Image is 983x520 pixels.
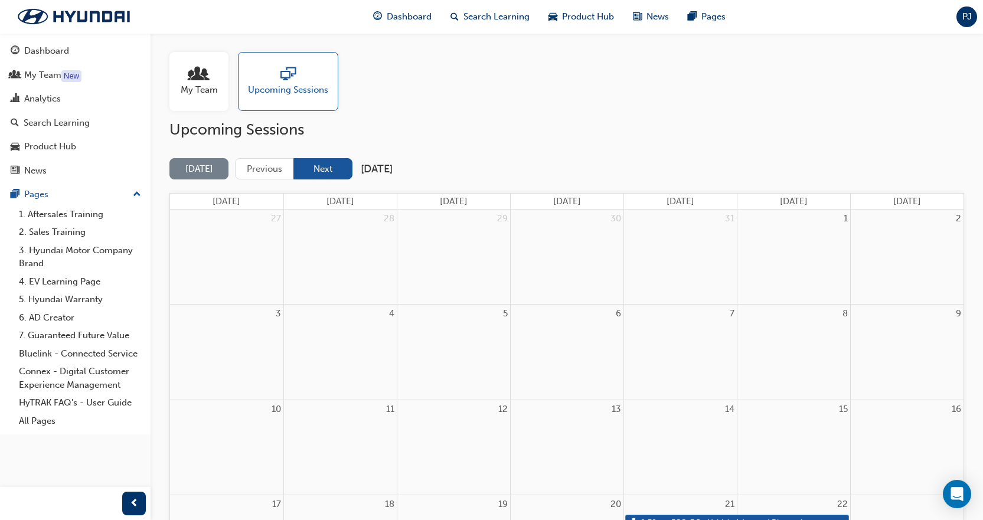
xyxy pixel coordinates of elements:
a: August 1, 2025 [841,210,850,228]
a: August 14, 2025 [723,400,737,418]
td: August 13, 2025 [510,400,623,495]
a: July 30, 2025 [608,210,623,228]
span: Upcoming Sessions [248,83,328,97]
span: [DATE] [780,196,808,207]
a: July 27, 2025 [269,210,283,228]
h2: [DATE] [361,162,393,176]
button: Pages [5,184,146,205]
span: news-icon [633,9,642,24]
span: pages-icon [688,9,697,24]
a: August 21, 2025 [723,495,737,514]
span: up-icon [133,187,141,202]
span: search-icon [450,9,459,24]
a: Tuesday [437,194,470,210]
a: August 2, 2025 [953,210,964,228]
a: August 13, 2025 [609,400,623,418]
div: My Team [24,68,61,82]
a: August 12, 2025 [496,400,510,418]
img: Trak [6,4,142,29]
span: [DATE] [667,196,694,207]
td: August 12, 2025 [397,400,510,495]
a: August 20, 2025 [608,495,623,514]
td: July 31, 2025 [623,210,737,304]
a: August 19, 2025 [496,495,510,514]
td: July 27, 2025 [170,210,283,304]
span: My Team [181,83,218,97]
span: guage-icon [373,9,382,24]
a: 5. Hyundai Warranty [14,290,146,309]
a: All Pages [14,412,146,430]
a: August 16, 2025 [949,400,964,418]
a: August 9, 2025 [953,305,964,323]
td: August 3, 2025 [170,305,283,400]
a: July 28, 2025 [381,210,397,228]
a: HyTRAK FAQ's - User Guide [14,394,146,412]
td: August 5, 2025 [397,305,510,400]
a: August 3, 2025 [273,305,283,323]
button: Previous [235,158,294,180]
div: Tooltip anchor [61,70,81,82]
span: prev-icon [130,496,139,511]
span: [DATE] [893,196,921,207]
button: DashboardMy TeamAnalyticsSearch LearningProduct HubNews [5,38,146,184]
span: news-icon [11,166,19,176]
a: Dashboard [5,40,146,62]
a: car-iconProduct Hub [539,5,623,29]
div: Analytics [24,92,61,106]
td: July 29, 2025 [397,210,510,304]
a: August 6, 2025 [613,305,623,323]
a: August 4, 2025 [387,305,397,323]
a: 4. EV Learning Page [14,273,146,291]
td: August 1, 2025 [737,210,850,304]
div: Open Intercom Messenger [943,480,971,508]
div: Pages [24,188,48,201]
span: Dashboard [387,10,432,24]
td: August 2, 2025 [850,210,964,304]
h2: Upcoming Sessions [169,120,964,139]
a: Upcoming Sessions [238,52,348,111]
td: August 7, 2025 [623,305,737,400]
span: search-icon [11,118,19,129]
div: News [24,164,47,178]
span: Search Learning [463,10,530,24]
a: guage-iconDashboard [364,5,441,29]
a: 3. Hyundai Motor Company Brand [14,241,146,273]
a: Friday [778,194,810,210]
td: August 6, 2025 [510,305,623,400]
td: August 14, 2025 [623,400,737,495]
a: Thursday [664,194,697,210]
a: pages-iconPages [678,5,735,29]
a: My Team [5,64,146,86]
button: Next [293,158,352,180]
a: My Team [169,52,238,111]
div: Product Hub [24,140,76,153]
a: Wednesday [551,194,583,210]
td: August 11, 2025 [283,400,397,495]
span: people-icon [191,67,207,83]
td: August 8, 2025 [737,305,850,400]
a: Connex - Digital Customer Experience Management [14,362,146,394]
span: Product Hub [562,10,614,24]
a: search-iconSearch Learning [441,5,539,29]
a: Monday [324,194,357,210]
a: 2. Sales Training [14,223,146,241]
a: Sunday [210,194,243,210]
td: July 28, 2025 [283,210,397,304]
td: August 9, 2025 [850,305,964,400]
td: August 10, 2025 [170,400,283,495]
a: news-iconNews [623,5,678,29]
a: August 22, 2025 [835,495,850,514]
a: 6. AD Creator [14,309,146,327]
button: PJ [956,6,977,27]
td: July 30, 2025 [510,210,623,304]
span: [DATE] [440,196,468,207]
a: August 11, 2025 [384,400,397,418]
a: 7. Guaranteed Future Value [14,326,146,345]
td: August 15, 2025 [737,400,850,495]
span: News [646,10,669,24]
a: Search Learning [5,112,146,134]
a: News [5,160,146,182]
a: Analytics [5,88,146,110]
